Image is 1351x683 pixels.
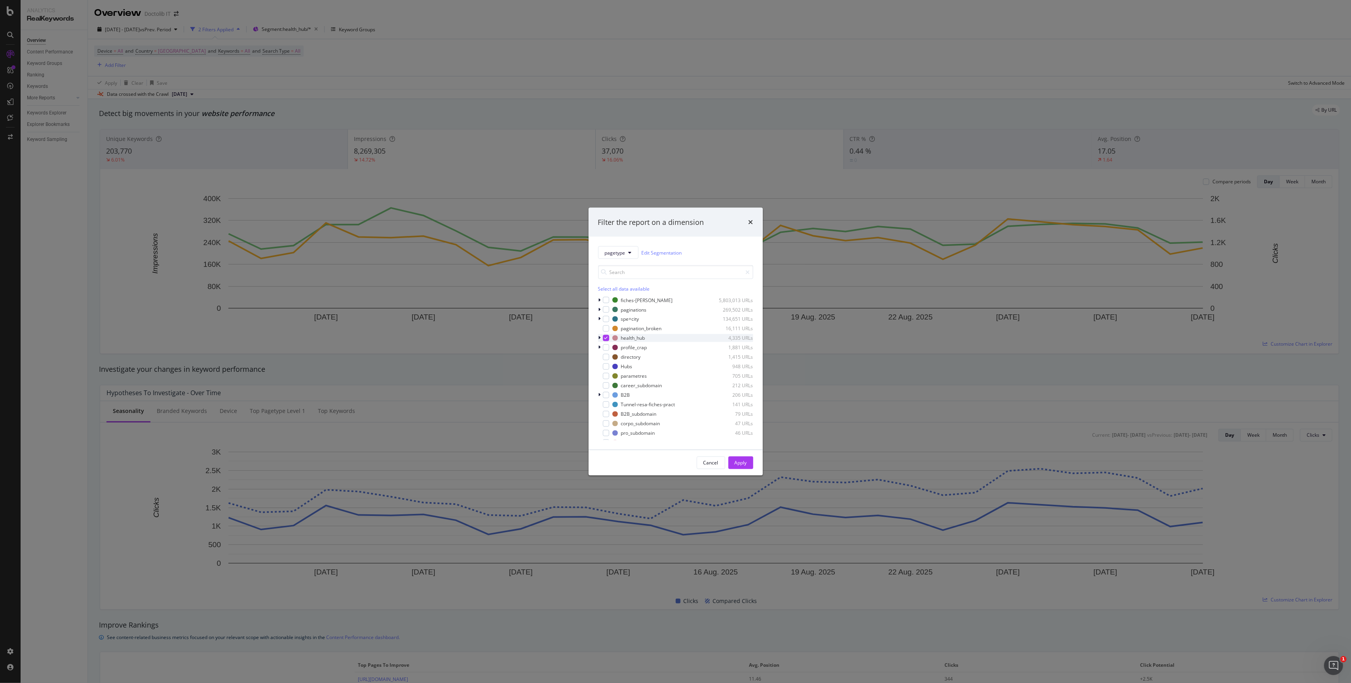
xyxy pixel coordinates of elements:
div: 37 URLs [714,439,753,446]
div: spe+city [621,316,639,322]
iframe: Intercom live chat [1324,656,1343,675]
button: pagetype [598,246,638,259]
div: pagination_broken [621,325,662,332]
div: 948 URLs [714,363,753,370]
div: Apply [735,459,747,466]
div: Hubs [621,363,633,370]
div: 269,502 URLs [714,306,753,313]
div: 79 URLs [714,411,753,417]
div: times [749,217,753,227]
div: modal [589,207,763,476]
span: 1 [1340,656,1347,662]
div: 46 URLs [714,430,753,436]
div: career_subdomain [621,382,662,389]
div: B2B [621,392,630,398]
div: 47 URLs [714,420,753,427]
button: Cancel [697,457,725,469]
button: Apply [728,457,753,469]
div: pro_subdomain [621,430,655,436]
div: 5,803,013 URLs [714,297,753,303]
div: 4,335 URLs [714,335,753,341]
div: corpo_subdomain [621,420,660,427]
div: Select all data available [598,285,753,292]
a: Edit Segmentation [642,248,682,257]
div: paginations [621,306,647,313]
div: 206 URLs [714,392,753,398]
div: directory [621,354,641,360]
div: 134,651 URLs [714,316,753,322]
div: Cancel [703,459,718,466]
div: #nomatch [621,439,644,446]
span: pagetype [605,249,625,256]
div: 141 URLs [714,401,753,408]
div: 1,415 URLs [714,354,753,360]
div: parametres [621,373,647,379]
div: 16,111 URLs [714,325,753,332]
div: Tunnel-resa-fiches-pract [621,401,675,408]
div: Filter the report on a dimension [598,217,704,227]
input: Search [598,265,753,279]
div: B2B_subdomain [621,411,657,417]
div: 1,881 URLs [714,344,753,351]
div: health_hub [621,335,645,341]
div: 212 URLs [714,382,753,389]
div: profile_crap [621,344,647,351]
div: fiches-[PERSON_NAME] [621,297,673,303]
div: 705 URLs [714,373,753,379]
